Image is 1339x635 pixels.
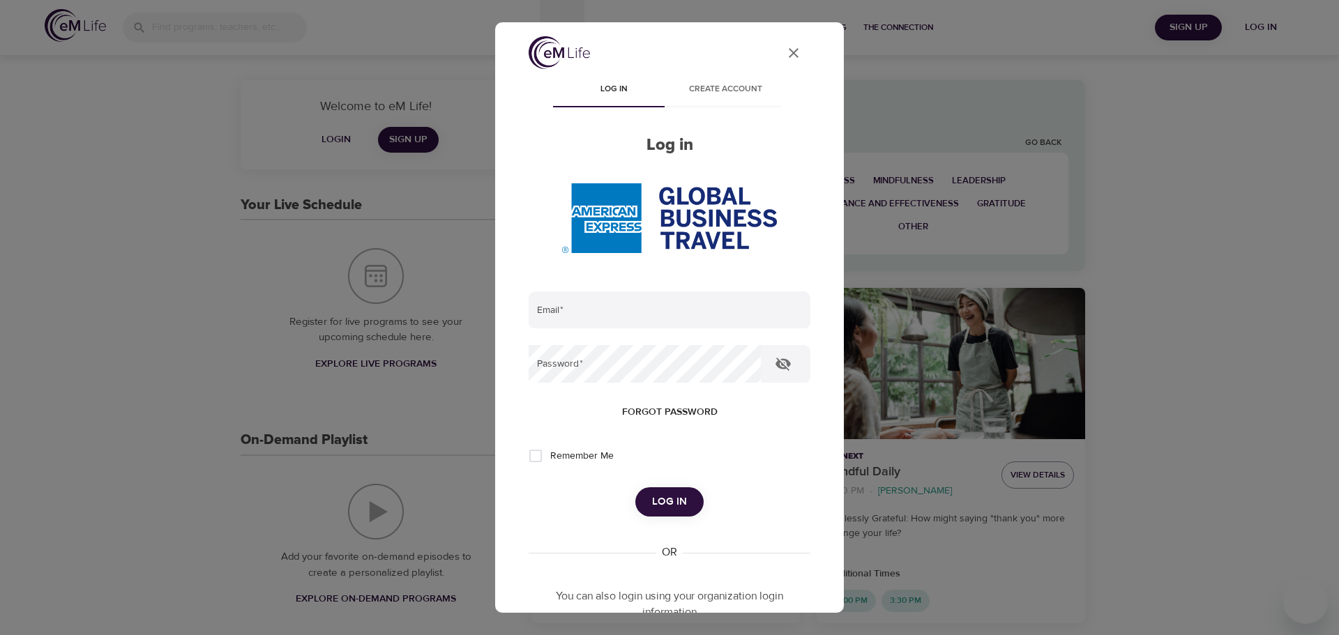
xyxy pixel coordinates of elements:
img: AmEx%20GBT%20logo.png [562,183,777,253]
span: Log in [566,82,661,97]
div: OR [656,544,683,560]
div: disabled tabs example [529,74,810,107]
p: You can also login using your organization login information [529,588,810,620]
span: Log in [652,493,687,511]
span: Create account [678,82,773,97]
button: Forgot password [616,399,723,425]
button: Log in [635,487,704,517]
span: Remember Me [550,449,614,464]
h2: Log in [529,135,810,155]
button: close [777,36,810,70]
img: logo [529,36,590,69]
span: Forgot password [622,404,718,421]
